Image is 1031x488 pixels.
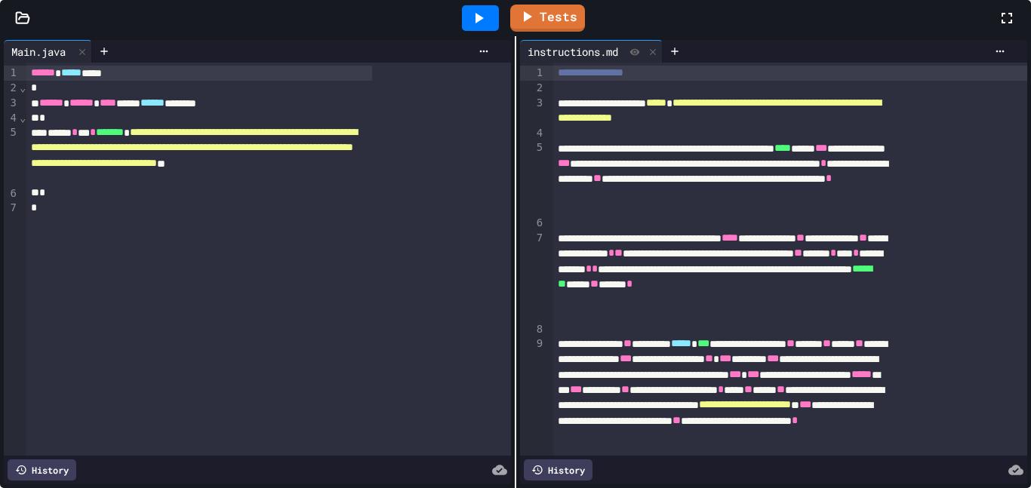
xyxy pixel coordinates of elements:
div: 5 [520,140,545,216]
div: 4 [520,126,545,141]
div: 2 [520,81,545,96]
div: 7 [520,231,545,322]
div: 6 [520,216,545,231]
div: 8 [520,322,545,337]
div: 3 [520,96,545,126]
div: 9 [520,336,545,487]
div: 1 [520,66,545,81]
